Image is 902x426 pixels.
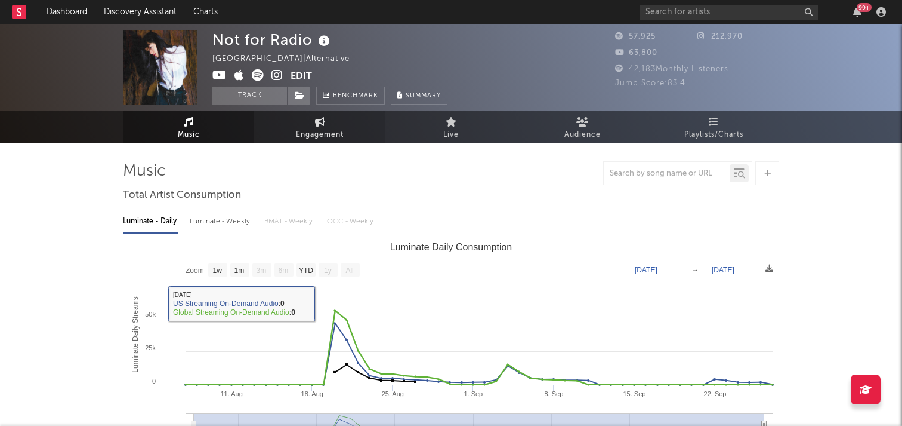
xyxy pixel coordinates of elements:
span: Summary [406,93,441,99]
span: Playlists/Charts [684,128,743,142]
text: Luminate Daily Consumption [390,242,512,252]
div: Luminate - Daily [123,212,178,232]
button: Edit [291,69,312,84]
span: 42,183 Monthly Listeners [615,65,728,73]
text: 25. Aug [382,390,404,397]
span: Benchmark [333,89,378,103]
a: Music [123,111,254,143]
text: 1y [324,266,332,275]
span: Audience [564,128,601,142]
text: 1w [213,266,223,275]
a: Playlists/Charts [648,111,779,143]
text: 15. Sep [623,390,646,397]
text: 11. Aug [221,390,243,397]
text: 25k [145,344,156,351]
span: 63,800 [615,49,657,57]
text: 6m [279,266,289,275]
a: Live [385,111,517,143]
a: Engagement [254,111,385,143]
span: 57,925 [615,33,656,41]
div: 99 + [857,3,872,12]
button: Track [212,87,287,105]
text: 3m [257,266,267,275]
div: Luminate - Weekly [190,212,252,232]
text: 1. Sep [464,390,483,397]
span: Music [178,128,200,142]
text: 22. Sep [704,390,727,397]
a: Benchmark [316,87,385,105]
span: Jump Score: 83.4 [615,79,685,87]
span: 212,970 [697,33,743,41]
text: 1m [234,266,245,275]
div: Not for Radio [212,30,333,50]
text: → [691,266,699,274]
span: Total Artist Consumption [123,188,241,203]
text: Zoom [186,266,204,275]
button: 99+ [853,7,861,17]
span: Engagement [296,128,344,142]
text: [DATE] [635,266,657,274]
text: 50k [145,311,156,318]
text: Luminate Daily Streams [131,296,140,372]
text: All [345,266,353,275]
text: [DATE] [712,266,734,274]
input: Search by song name or URL [604,169,730,179]
a: Audience [517,111,648,143]
div: [GEOGRAPHIC_DATA] | Alternative [212,52,363,66]
span: Live [443,128,459,142]
text: 0 [152,378,156,385]
text: YTD [299,266,313,275]
text: 18. Aug [301,390,323,397]
input: Search for artists [640,5,818,20]
text: 8. Sep [545,390,564,397]
button: Summary [391,87,447,105]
